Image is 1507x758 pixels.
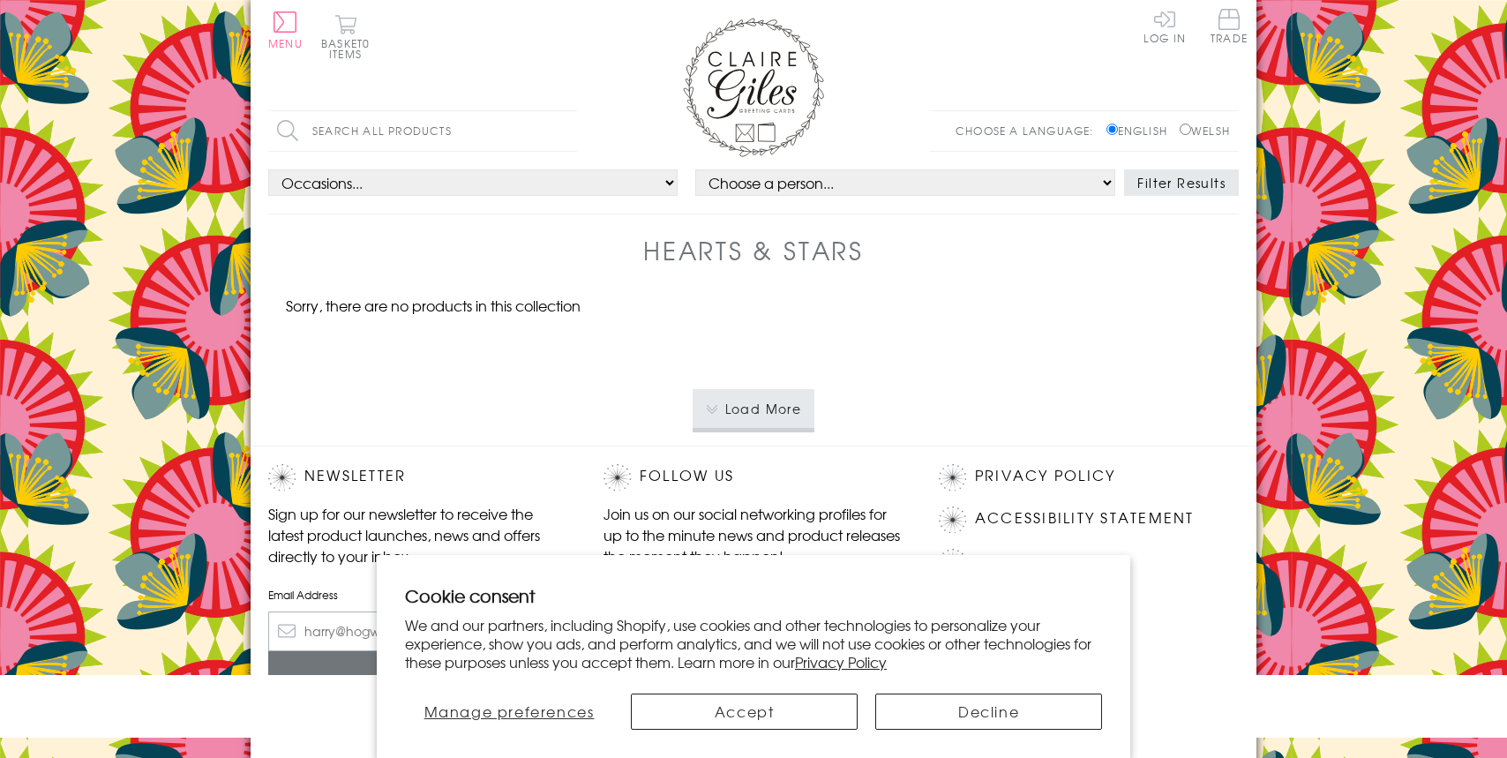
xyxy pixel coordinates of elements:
[1143,9,1186,43] a: Log In
[604,464,903,491] h2: Follow Us
[1124,169,1239,196] button: Filter Results
[321,14,370,59] button: Basket0 items
[1106,123,1176,139] label: English
[1106,124,1118,135] input: English
[956,123,1103,139] p: Choose a language:
[1211,9,1248,43] span: Trade
[975,507,1195,530] a: Accessibility Statement
[268,587,568,603] label: Email Address
[268,651,568,691] input: Subscribe
[268,35,303,51] span: Menu
[1180,123,1230,139] label: Welsh
[268,503,568,567] p: Sign up for our newsletter to receive the latest product launches, news and offers directly to yo...
[268,111,577,151] input: Search all products
[631,694,858,730] button: Accept
[875,694,1102,730] button: Decline
[643,232,864,268] h1: Hearts & Stars
[795,651,887,672] a: Privacy Policy
[975,464,1115,488] a: Privacy Policy
[329,35,370,62] span: 0 items
[268,612,568,651] input: harry@hogwarts.edu
[268,11,303,49] button: Menu
[1211,9,1248,47] a: Trade
[268,295,598,316] p: Sorry, there are no products in this collection
[405,583,1102,608] h2: Cookie consent
[405,694,613,730] button: Manage preferences
[975,549,1022,573] a: Blog
[693,389,815,428] button: Load More
[559,111,577,151] input: Search
[268,464,568,491] h2: Newsletter
[405,616,1102,671] p: We and our partners, including Shopify, use cookies and other technologies to personalize your ex...
[683,18,824,157] img: Claire Giles Greetings Cards
[424,701,595,722] span: Manage preferences
[1180,124,1191,135] input: Welsh
[604,503,903,567] p: Join us on our social networking profiles for up to the minute news and product releases the mome...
